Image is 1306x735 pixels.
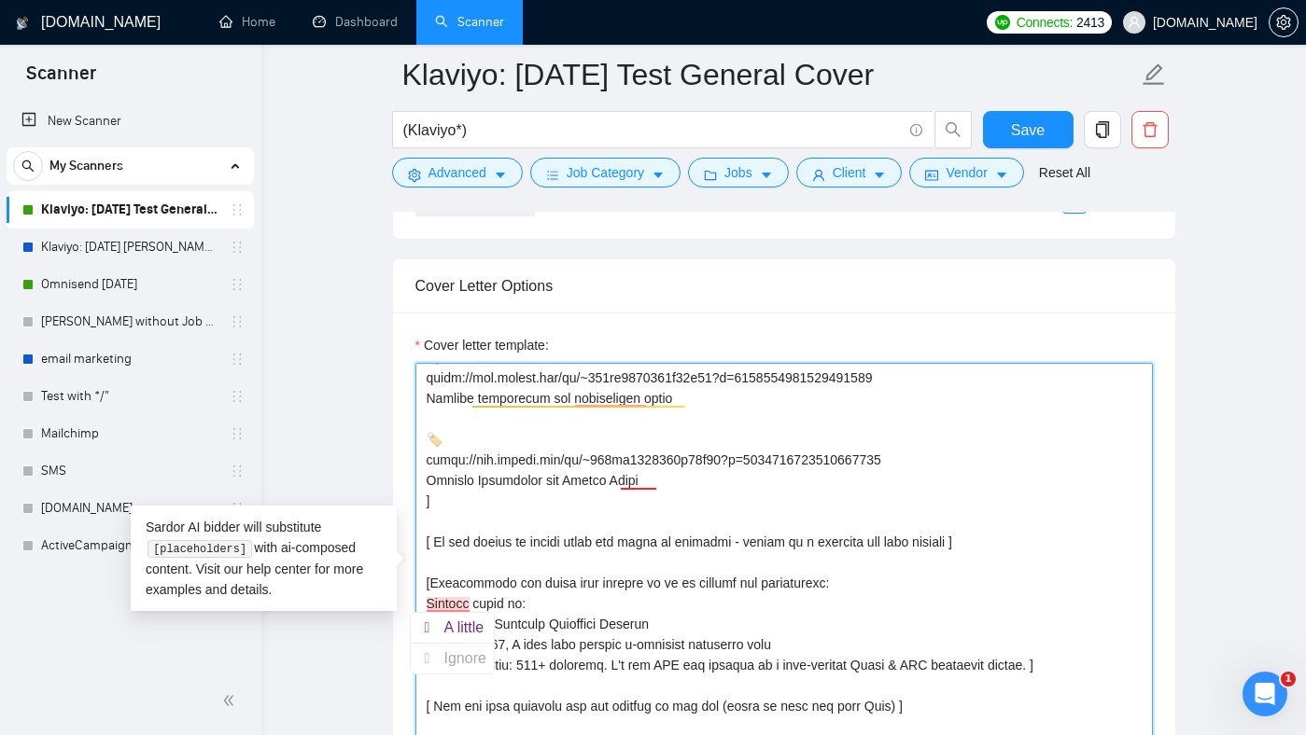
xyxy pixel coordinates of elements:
a: Mailchimp [41,415,218,452]
input: Search Freelance Jobs... [403,118,902,142]
li: Next Page [1130,191,1153,214]
span: idcard [925,168,938,182]
div: Cover Letter Options [415,259,1153,312]
span: delete [1132,121,1168,138]
button: search [13,151,43,181]
span: setting [408,168,421,182]
span: 1 [1281,672,1296,686]
a: SMS [41,452,218,490]
span: bars [546,168,559,182]
span: My Scanners [49,147,123,185]
a: homeHome [219,14,275,30]
a: dashboardDashboard [313,14,398,30]
button: left [1041,191,1063,214]
button: delete [1131,111,1169,148]
a: Reset All [1039,162,1090,183]
span: caret-down [494,168,507,182]
li: Previous Page [1041,191,1063,214]
span: search [14,159,42,173]
span: double-left [222,691,241,710]
span: holder [230,277,245,292]
span: Jobs [724,162,752,183]
span: holder [230,389,245,404]
span: holder [230,352,245,367]
button: right [1130,191,1153,214]
span: 2413 [1076,12,1104,33]
span: holder [230,426,245,441]
a: help center [246,562,311,576]
button: barsJob Categorycaret-down [530,158,681,187]
span: holder [230,202,245,217]
span: Connects: [1017,12,1073,33]
span: caret-down [873,168,886,182]
span: caret-down [652,168,665,182]
li: My Scanners [7,147,254,564]
span: Job Category [567,162,644,183]
a: Klaviyo: [DATE] Test General Cover [41,191,218,229]
button: Save [983,111,1074,148]
div: Sardor AI bidder will substitute with ai-composed content. Visit our for more examples and details. [131,506,397,611]
button: folderJobscaret-down [688,158,789,187]
span: Scanner [11,60,111,99]
span: edit [1142,62,1166,87]
span: search [935,121,971,138]
span: caret-down [995,168,1008,182]
span: Advanced [428,162,486,183]
span: Vendor [946,162,987,183]
button: idcardVendorcaret-down [909,158,1023,187]
button: setting [1269,7,1299,37]
iframe: Intercom live chat [1243,672,1287,716]
a: Test with */" [41,378,218,415]
li: New Scanner [7,103,254,140]
span: info-circle [910,124,922,136]
a: Omnisend [DATE] [41,266,218,303]
a: searchScanner [435,14,504,30]
label: Cover letter template: [415,335,549,355]
a: New Scanner [21,103,239,140]
code: [placeholders] [147,540,251,559]
button: search [934,111,972,148]
span: user [1128,16,1141,29]
span: caret-down [760,168,773,182]
button: copy [1084,111,1121,148]
a: email marketing [41,340,218,378]
input: Scanner name... [402,51,1138,98]
button: userClientcaret-down [796,158,903,187]
span: copy [1085,121,1120,138]
span: holder [230,240,245,255]
button: settingAdvancedcaret-down [392,158,523,187]
a: Klaviyo: [DATE] [PERSON_NAME] [MEDICAL_DATA] [41,229,218,266]
span: setting [1270,15,1298,30]
span: holder [230,501,245,516]
span: folder [704,168,717,182]
a: setting [1269,15,1299,30]
a: [PERSON_NAME] without Job Category [41,303,218,340]
img: upwork-logo.png [995,15,1010,30]
span: holder [230,464,245,478]
span: user [812,168,825,182]
a: ActiveCampaign [DATE] [41,527,218,564]
img: logo [16,8,29,38]
a: [DOMAIN_NAME] [41,490,218,527]
span: Save [1011,118,1045,142]
span: holder [230,314,245,329]
span: Client [833,162,866,183]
